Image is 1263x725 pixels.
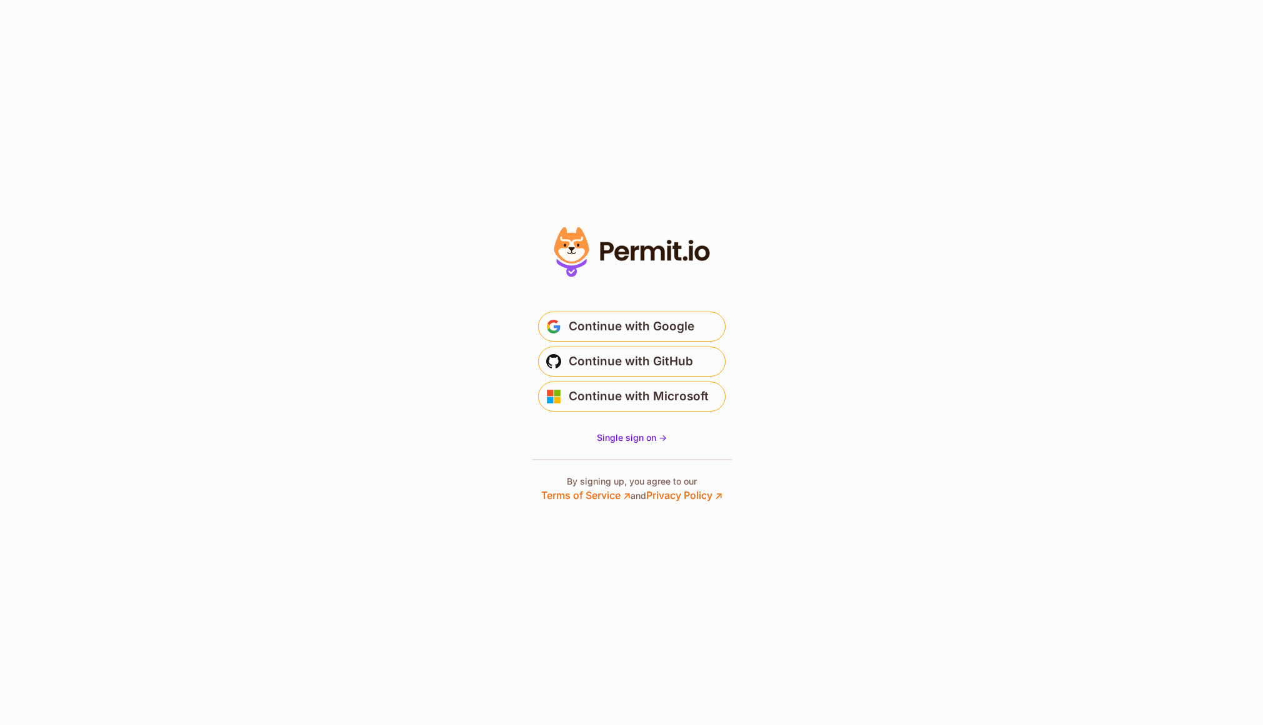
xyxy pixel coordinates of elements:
[646,489,722,501] a: Privacy Policy ↗
[569,352,693,372] span: Continue with GitHub
[538,382,726,412] button: Continue with Microsoft
[569,317,694,337] span: Continue with Google
[541,489,631,501] a: Terms of Service ↗
[541,475,722,503] p: By signing up, you agree to our and
[597,432,667,443] span: Single sign on ->
[569,387,709,407] span: Continue with Microsoft
[538,312,726,342] button: Continue with Google
[538,347,726,377] button: Continue with GitHub
[597,432,667,444] a: Single sign on ->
